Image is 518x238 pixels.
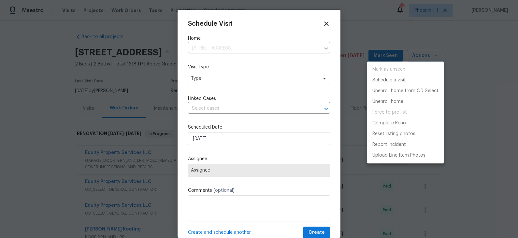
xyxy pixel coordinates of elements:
p: Unenroll home from OD Select [372,88,439,94]
p: Report Incident [372,141,406,148]
span: Setup visit must be completed before moving home to pre-list [367,107,444,118]
p: Unenroll home [372,98,403,105]
p: Upload Line Item Photos [372,152,425,159]
p: Schedule a visit [372,77,406,84]
p: Reset listing photos [372,131,415,137]
p: Complete Reno [372,120,406,127]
